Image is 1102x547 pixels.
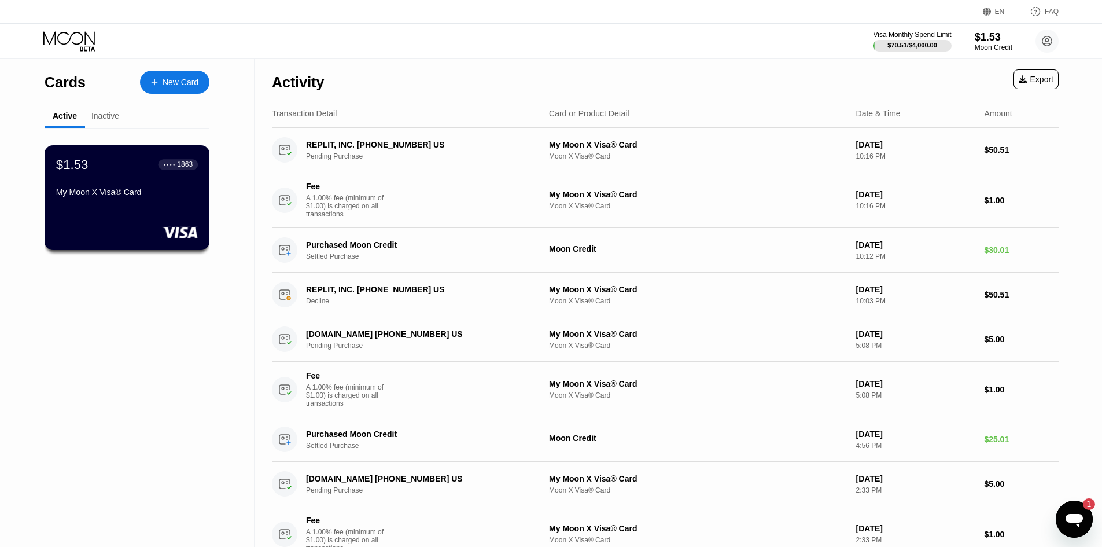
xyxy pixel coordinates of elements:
[549,524,847,533] div: My Moon X Visa® Card
[306,252,547,260] div: Settled Purchase
[306,152,547,160] div: Pending Purchase
[549,391,847,399] div: Moon X Visa® Card
[984,290,1059,299] div: $50.51
[45,146,209,249] div: $1.53● ● ● ●1863My Moon X Visa® Card
[306,371,387,380] div: Fee
[856,285,975,294] div: [DATE]
[272,228,1059,273] div: Purchased Moon CreditSettled PurchaseMoon Credit[DATE]10:12 PM$30.01
[549,379,847,388] div: My Moon X Visa® Card
[549,140,847,149] div: My Moon X Visa® Card
[272,109,337,118] div: Transaction Detail
[984,109,1012,118] div: Amount
[984,385,1059,394] div: $1.00
[873,31,951,52] div: Visa Monthly Spend Limit$70.51/$4,000.00
[549,285,847,294] div: My Moon X Visa® Card
[856,342,975,350] div: 5:08 PM
[975,31,1012,52] div: $1.53Moon Credit
[306,429,530,439] div: Purchased Moon Credit
[549,536,847,544] div: Moon X Visa® Card
[983,6,1018,17] div: EN
[984,530,1059,539] div: $1.00
[56,157,89,172] div: $1.53
[306,442,547,450] div: Settled Purchase
[873,31,951,39] div: Visa Monthly Spend Limit
[163,78,198,87] div: New Card
[306,516,387,525] div: Fee
[1056,501,1093,538] iframe: Button to launch messaging window, 1 unread message
[306,240,530,249] div: Purchased Moon Credit
[549,109,629,118] div: Card or Product Detail
[856,442,975,450] div: 4:56 PM
[272,273,1059,317] div: REPLIT, INC. [PHONE_NUMBER] USDeclineMy Moon X Visa® CardMoon X Visa® Card[DATE]10:03 PM$50.51
[856,297,975,305] div: 10:03 PM
[995,8,1005,16] div: EN
[306,474,530,483] div: [DOMAIN_NAME] [PHONE_NUMBER] US
[975,31,1012,43] div: $1.53
[1019,75,1053,84] div: Export
[549,486,847,494] div: Moon X Visa® Card
[272,74,324,91] div: Activity
[272,317,1059,362] div: [DOMAIN_NAME] [PHONE_NUMBER] USPending PurchaseMy Moon X Visa® CardMoon X Visa® Card[DATE]5:08 PM...
[1045,8,1059,16] div: FAQ
[856,202,975,210] div: 10:16 PM
[549,202,847,210] div: Moon X Visa® Card
[549,152,847,160] div: Moon X Visa® Card
[856,429,975,439] div: [DATE]
[91,111,119,120] div: Inactive
[53,111,77,120] div: Active
[549,190,847,199] div: My Moon X Visa® Card
[272,172,1059,228] div: FeeA 1.00% fee (minimum of $1.00) is charged on all transactionsMy Moon X Visa® CardMoon X Visa® ...
[549,474,847,483] div: My Moon X Visa® Card
[140,71,209,94] div: New Card
[975,43,1012,52] div: Moon Credit
[272,462,1059,506] div: [DOMAIN_NAME] [PHONE_NUMBER] USPending PurchaseMy Moon X Visa® CardMoon X Visa® Card[DATE]2:33 PM...
[856,524,975,533] div: [DATE]
[306,140,530,149] div: REPLIT, INC. [PHONE_NUMBER] US
[549,244,847,254] div: Moon Credit
[306,182,387,191] div: Fee
[549,434,847,443] div: Moon Credit
[306,285,530,294] div: REPLIT, INC. [PHONE_NUMBER] US
[45,74,86,91] div: Cards
[856,391,975,399] div: 5:08 PM
[887,42,937,49] div: $70.51 / $4,000.00
[306,297,547,305] div: Decline
[164,163,175,166] div: ● ● ● ●
[1072,498,1095,510] iframe: Number of unread messages
[856,329,975,339] div: [DATE]
[1013,69,1059,89] div: Export
[856,109,901,118] div: Date & Time
[984,335,1059,344] div: $5.00
[856,190,975,199] div: [DATE]
[984,145,1059,155] div: $50.51
[856,474,975,483] div: [DATE]
[306,194,393,218] div: A 1.00% fee (minimum of $1.00) is charged on all transactions
[306,486,547,494] div: Pending Purchase
[306,383,393,408] div: A 1.00% fee (minimum of $1.00) is charged on all transactions
[56,188,198,197] div: My Moon X Visa® Card
[549,342,847,350] div: Moon X Visa® Card
[272,128,1059,172] div: REPLIT, INC. [PHONE_NUMBER] USPending PurchaseMy Moon X Visa® CardMoon X Visa® Card[DATE]10:16 PM...
[549,297,847,305] div: Moon X Visa® Card
[856,252,975,260] div: 10:12 PM
[1018,6,1059,17] div: FAQ
[272,417,1059,462] div: Purchased Moon CreditSettled PurchaseMoon Credit[DATE]4:56 PM$25.01
[549,329,847,339] div: My Moon X Visa® Card
[306,342,547,350] div: Pending Purchase
[856,486,975,494] div: 2:33 PM
[984,196,1059,205] div: $1.00
[306,329,530,339] div: [DOMAIN_NAME] [PHONE_NUMBER] US
[856,140,975,149] div: [DATE]
[856,536,975,544] div: 2:33 PM
[856,152,975,160] div: 10:16 PM
[272,362,1059,417] div: FeeA 1.00% fee (minimum of $1.00) is charged on all transactionsMy Moon X Visa® CardMoon X Visa® ...
[984,245,1059,255] div: $30.01
[856,379,975,388] div: [DATE]
[177,160,193,168] div: 1863
[984,435,1059,444] div: $25.01
[856,240,975,249] div: [DATE]
[984,479,1059,489] div: $5.00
